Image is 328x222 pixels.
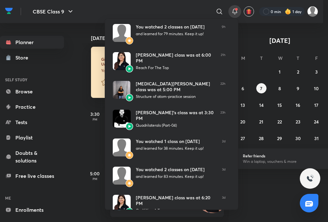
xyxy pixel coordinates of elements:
img: Avatar [126,65,133,73]
span: 3d [222,195,225,213]
div: [PERSON_NAME]’s class was at 3:30 PM [136,110,215,121]
img: Avatar [126,94,133,101]
img: Avatar [126,37,133,44]
img: Avatar [126,179,133,187]
div: and learned for 79 minutes. Keep it up! [136,31,217,37]
a: AvatarAvatar[PERSON_NAME]’s class was at 3:30 PMQuadrilaterals (Part-04)23h [105,105,233,133]
img: Avatar [113,52,131,70]
img: Avatar [126,151,133,159]
span: 23h [220,110,225,128]
div: [PERSON_NAME] class was at 6:20 PM [136,195,217,206]
a: AvatarAvatarYou watched 1 class on [DATE]and learned for 38 minutes. Keep it up!2d [105,133,233,162]
a: AvatarAvatarYou watched 2 classes on [DATE]and learned for 83 minutes. Keep it up!3d [105,162,233,190]
div: [MEDICAL_DATA][PERSON_NAME] class was at 5:00 PM [136,81,215,92]
img: Avatar [113,195,131,213]
a: AvatarAvatar[PERSON_NAME] class was at 6:00 PMReach For The Top21h [105,47,233,76]
a: AvatarAvatarYou watched 2 classes on [DATE]and learned for 79 minutes. Keep it up!9h [105,19,233,47]
span: 3d [222,167,225,185]
img: Avatar [113,81,131,99]
div: [PERSON_NAME] class was at 6:00 PM [136,52,216,64]
span: 2d [222,139,225,156]
div: Structure of atom-practice session [136,94,215,99]
div: You watched 1 class on [DATE] [136,139,217,144]
div: and learned for 83 minutes. Keep it up! [136,174,217,179]
div: Reach For The Top [136,65,216,71]
a: AvatarAvatar[PERSON_NAME] class was at 6:20 PMOn Killing A Tree3d [105,190,233,218]
span: 22h [220,81,225,99]
div: and learned for 38 minutes. Keep it up! [136,146,217,151]
img: Avatar [113,139,131,156]
div: Quadrilaterals (Part-04) [136,123,215,128]
span: 21h [221,52,225,71]
a: AvatarAvatar[MEDICAL_DATA][PERSON_NAME] class was at 5:00 PMStructure of atom-practice session22h [105,76,233,105]
div: On Killing A Tree [136,208,217,213]
img: Avatar [126,208,133,215]
span: 9h [222,24,225,42]
img: Avatar [113,167,131,185]
img: Avatar [113,110,131,128]
div: You watched 2 classes on [DATE] [136,24,217,30]
img: Avatar [126,123,133,130]
div: You watched 2 classes on [DATE] [136,167,217,172]
img: Avatar [113,24,131,42]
